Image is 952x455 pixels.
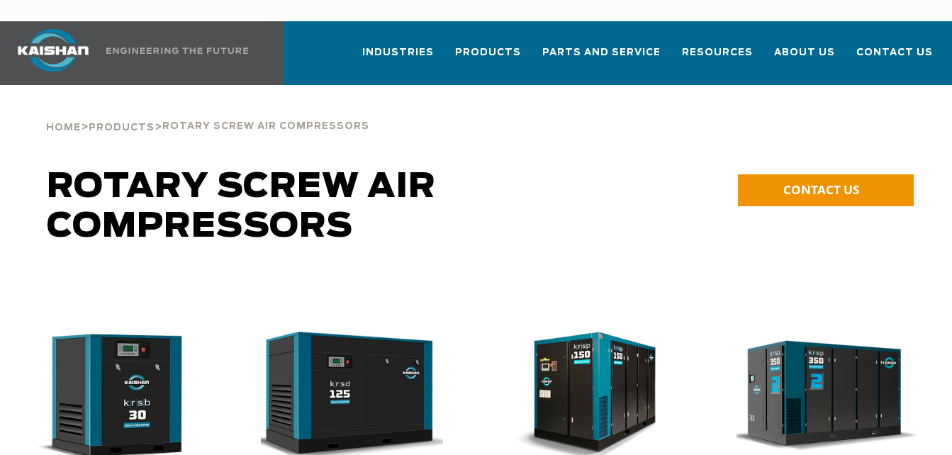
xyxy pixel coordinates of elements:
span: Contact Us [856,45,933,61]
a: Parts and Service [542,34,661,82]
span: Parts and Service [542,45,661,61]
a: Contact Us [856,34,933,82]
span: Home [46,123,81,133]
span: Resources [682,45,753,61]
span: Products [89,123,155,133]
span: Products [455,45,521,61]
a: Industries [362,34,434,82]
a: Resources [682,34,753,82]
span: Industries [362,45,434,61]
div: > > [46,85,369,139]
span: About Us [774,45,835,61]
span: Rotary Screw Air Compressors [47,170,436,244]
img: Engineering the future [106,47,248,54]
a: Products [89,120,155,133]
a: Products [455,34,521,82]
span: CONTACT US [783,181,859,198]
a: Home [46,120,81,133]
a: About Us [774,34,835,82]
span: Rotary Screw Air Compressors [162,122,369,131]
a: CONTACT US [738,174,914,206]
